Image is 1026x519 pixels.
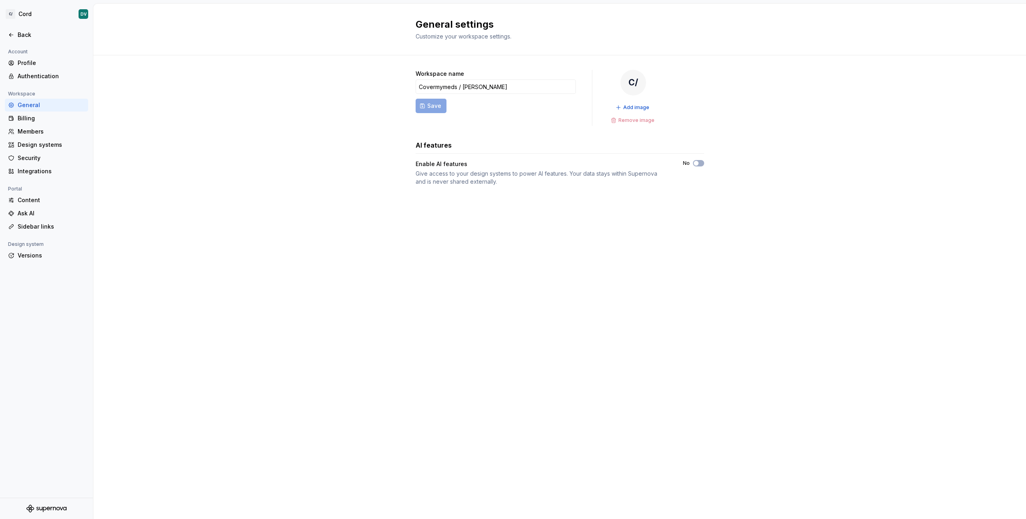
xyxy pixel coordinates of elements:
[6,9,15,19] div: C/
[5,28,88,41] a: Back
[5,47,31,57] div: Account
[416,140,452,150] h3: AI features
[5,239,47,249] div: Design system
[5,184,25,194] div: Portal
[5,57,88,69] a: Profile
[5,89,38,99] div: Workspace
[5,207,88,220] a: Ask AI
[5,220,88,233] a: Sidebar links
[416,70,464,78] label: Workspace name
[18,154,85,162] div: Security
[26,505,67,513] svg: Supernova Logo
[18,101,85,109] div: General
[416,18,695,31] h2: General settings
[18,59,85,67] div: Profile
[18,114,85,122] div: Billing
[18,196,85,204] div: Content
[5,138,88,151] a: Design systems
[18,31,85,39] div: Back
[18,251,85,259] div: Versions
[18,72,85,80] div: Authentication
[5,125,88,138] a: Members
[5,194,88,207] a: Content
[613,102,653,113] button: Add image
[683,160,690,166] label: No
[18,223,85,231] div: Sidebar links
[18,209,85,217] div: Ask AI
[81,11,87,17] div: DV
[5,152,88,164] a: Security
[623,104,649,111] span: Add image
[620,70,646,95] div: C/
[5,70,88,83] a: Authentication
[5,112,88,125] a: Billing
[2,5,91,23] button: C/CordDV
[416,33,511,40] span: Customize your workspace settings.
[416,170,669,186] div: Give access to your design systems to power AI features. Your data stays within Supernova and is ...
[5,249,88,262] a: Versions
[5,99,88,112] a: General
[5,165,88,178] a: Integrations
[18,167,85,175] div: Integrations
[18,141,85,149] div: Design systems
[18,10,32,18] div: Cord
[416,160,467,168] div: Enable AI features
[18,128,85,136] div: Members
